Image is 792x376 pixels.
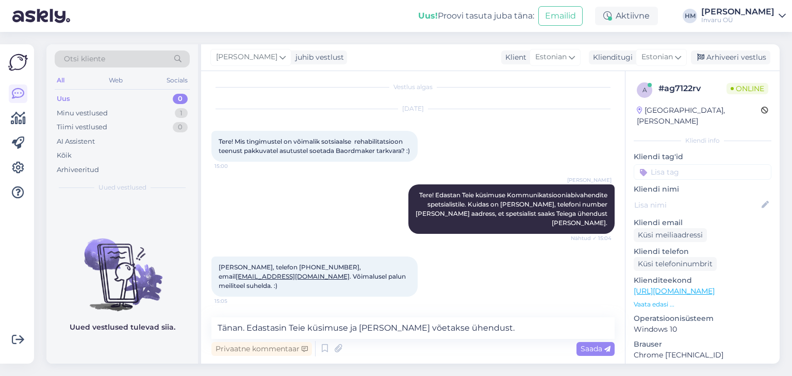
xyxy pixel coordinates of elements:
div: Uus [57,94,70,104]
div: [GEOGRAPHIC_DATA], [PERSON_NAME] [637,105,761,127]
span: Saada [581,344,610,353]
span: 15:05 [214,297,253,305]
p: Kliendi email [634,217,771,228]
span: [PERSON_NAME], telefon [PHONE_NUMBER], email . Võimalusel palun meiliteel suhelda. :) [219,263,407,289]
div: [PERSON_NAME] [701,8,774,16]
span: Tere! Edastan Teie küsimuse Kommunikatsiooniabivahendite spetsialistile. Kuidas on [PERSON_NAME],... [416,191,609,227]
p: Kliendi tag'id [634,151,771,162]
span: Tere! Mis tingimustel on võimalik sotsiaalse rehabilitatsioon teenust pakkuvatel asutustel soetad... [219,138,410,155]
p: Chrome [TECHNICAL_ID] [634,350,771,361]
input: Lisa nimi [634,199,760,211]
span: Otsi kliente [64,54,105,64]
p: Vaata edasi ... [634,300,771,309]
div: Kõik [57,150,72,161]
p: Uued vestlused tulevad siia. [70,322,175,333]
div: Socials [164,74,190,87]
div: 1 [175,108,188,118]
div: 0 [173,122,188,132]
span: Uued vestlused [98,183,146,192]
div: Klient [501,52,526,63]
span: a [642,86,647,94]
div: juhib vestlust [291,52,344,63]
input: Lisa tag [634,164,771,180]
div: Klienditugi [589,52,633,63]
div: Privaatne kommentaar [211,342,312,356]
p: Kliendi telefon [634,246,771,257]
div: Invaru OÜ [701,16,774,24]
img: No chats [46,220,198,313]
span: 15:00 [214,162,253,170]
a: [URL][DOMAIN_NAME] [634,286,715,296]
div: Proovi tasuta juba täna: [418,10,534,22]
span: Estonian [641,52,673,63]
div: Arhiveeritud [57,165,99,175]
div: AI Assistent [57,136,95,147]
textarea: Tänan. Edastasin Teie küsimuse ja [PERSON_NAME] võetakse ühendust. [211,317,615,339]
span: Nähtud ✓ 15:04 [571,234,612,242]
span: [PERSON_NAME] [567,176,612,184]
button: Emailid [538,6,583,26]
span: Online [727,83,768,94]
img: Askly Logo [8,53,28,72]
p: Brauser [634,339,771,350]
div: Aktiivne [595,7,658,25]
div: 0 [173,94,188,104]
b: Uus! [418,11,438,21]
p: Operatsioonisüsteem [634,313,771,324]
p: Windows 10 [634,324,771,335]
div: Minu vestlused [57,108,108,118]
span: [PERSON_NAME] [216,52,277,63]
div: Küsi meiliaadressi [634,228,707,242]
a: [EMAIL_ADDRESS][DOMAIN_NAME] [236,272,350,280]
div: HM [683,9,697,23]
div: Kliendi info [634,136,771,145]
div: All [55,74,67,87]
div: Tiimi vestlused [57,122,107,132]
p: Klienditeekond [634,275,771,286]
span: Estonian [535,52,567,63]
div: Arhiveeri vestlus [691,50,770,64]
div: Küsi telefoninumbrit [634,257,717,271]
p: Kliendi nimi [634,184,771,195]
a: [PERSON_NAME]Invaru OÜ [701,8,786,24]
div: # ag7122rv [658,82,727,95]
div: [DATE] [211,104,615,113]
div: Vestlus algas [211,82,615,92]
div: Web [107,74,125,87]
